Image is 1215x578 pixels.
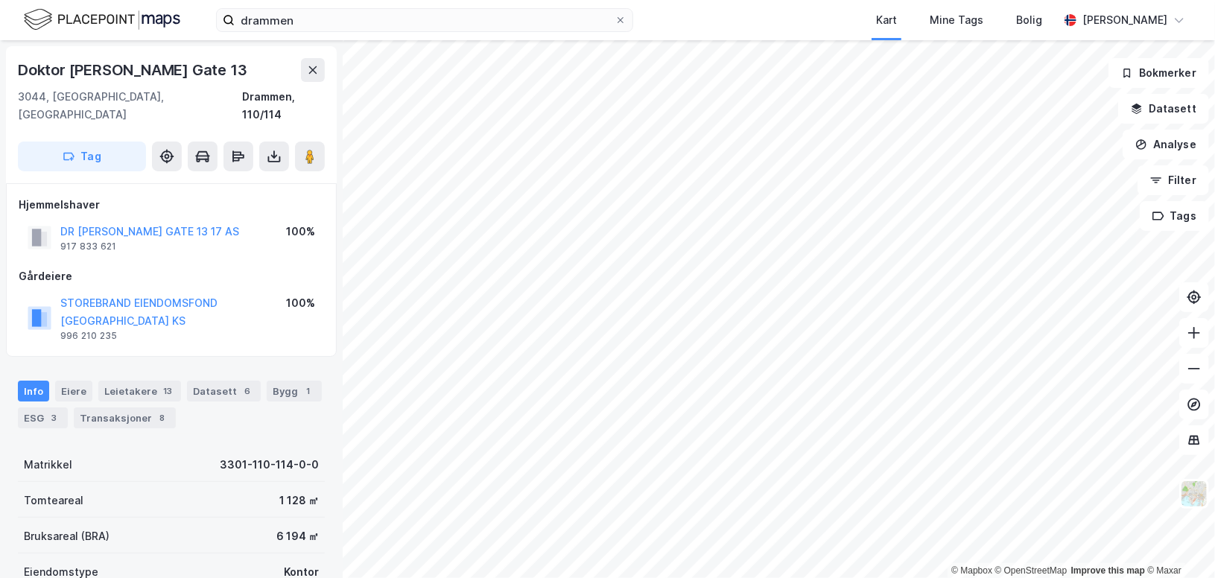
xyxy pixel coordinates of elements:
[286,223,315,241] div: 100%
[74,407,176,428] div: Transaksjoner
[242,88,325,124] div: Drammen, 110/114
[279,492,319,509] div: 1 128 ㎡
[55,381,92,401] div: Eiere
[160,384,175,398] div: 13
[267,381,322,401] div: Bygg
[995,565,1068,576] a: OpenStreetMap
[187,381,261,401] div: Datasett
[876,11,897,29] div: Kart
[98,381,181,401] div: Leietakere
[1071,565,1145,576] a: Improve this map
[24,7,180,33] img: logo.f888ab2527a4732fd821a326f86c7f29.svg
[47,410,62,425] div: 3
[155,410,170,425] div: 8
[18,407,68,428] div: ESG
[18,88,242,124] div: 3044, [GEOGRAPHIC_DATA], [GEOGRAPHIC_DATA]
[1180,480,1208,508] img: Z
[60,330,117,342] div: 996 210 235
[1138,165,1209,195] button: Filter
[1016,11,1042,29] div: Bolig
[19,267,324,285] div: Gårdeiere
[1140,201,1209,231] button: Tags
[1118,94,1209,124] button: Datasett
[930,11,983,29] div: Mine Tags
[1123,130,1209,159] button: Analyse
[220,456,319,474] div: 3301-110-114-0-0
[18,58,250,82] div: Doktor [PERSON_NAME] Gate 13
[1082,11,1167,29] div: [PERSON_NAME]
[60,241,116,253] div: 917 833 621
[24,492,83,509] div: Tomteareal
[951,565,992,576] a: Mapbox
[276,527,319,545] div: 6 194 ㎡
[24,527,110,545] div: Bruksareal (BRA)
[301,384,316,398] div: 1
[235,9,615,31] input: Søk på adresse, matrikkel, gårdeiere, leietakere eller personer
[18,142,146,171] button: Tag
[1108,58,1209,88] button: Bokmerker
[18,381,49,401] div: Info
[286,294,315,312] div: 100%
[240,384,255,398] div: 6
[1141,506,1215,578] iframe: Chat Widget
[19,196,324,214] div: Hjemmelshaver
[24,456,72,474] div: Matrikkel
